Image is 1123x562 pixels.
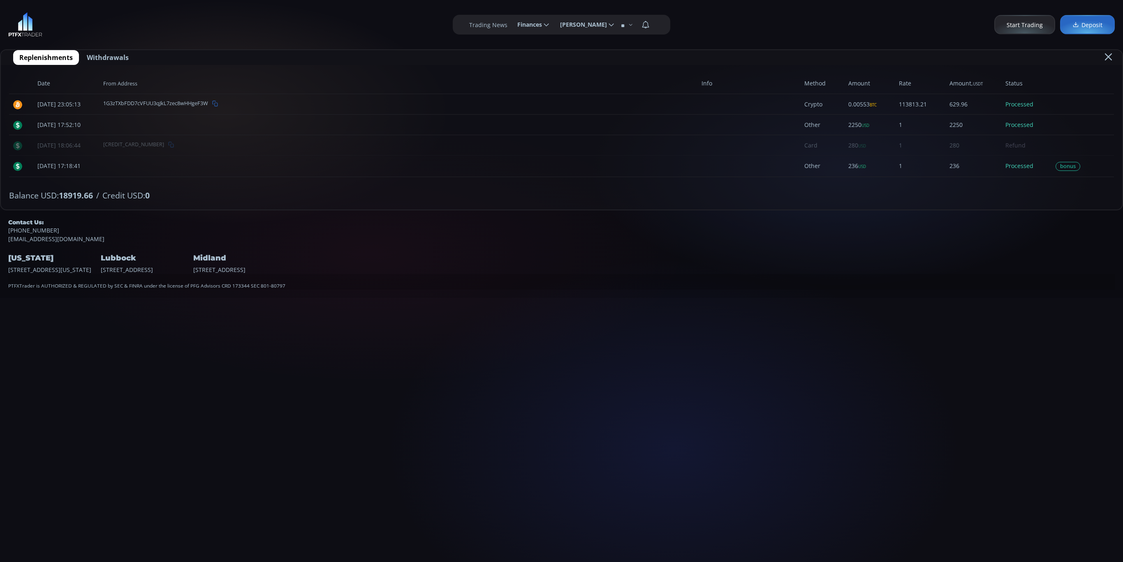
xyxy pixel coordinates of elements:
[994,115,1044,135] span: Processed
[26,156,92,177] span: [DATE] 17:18:41
[861,123,869,128] span: USD
[994,94,1044,115] span: Processed
[888,94,938,115] span: 113813.21
[103,141,164,149] span: [CREDIT_CARD_NUMBER]
[1,185,1122,210] div: /
[8,274,1115,290] div: PTFXTrader is AUTHORIZED & REGULATED by SEC & FINRA under the license of PFG Advisors CRD 173344 ...
[888,73,938,94] span: Rate
[469,21,507,29] label: Trading News
[870,102,877,108] span: BTC
[193,251,284,265] h4: Midland
[145,190,150,201] b: 0
[1072,21,1102,29] span: Deposit
[804,141,817,149] span: Card
[858,164,866,169] span: USD
[994,156,1044,177] span: Processed
[938,73,994,94] span: Amount,
[81,50,135,65] button: Withdrawals
[102,189,150,201] span: Credit USD:
[8,251,99,265] h4: [US_STATE]
[858,143,866,149] span: USD
[837,73,888,94] span: Amount
[837,135,888,156] span: 280
[888,156,938,177] span: 1
[92,73,690,94] span: From Address
[59,190,93,201] b: 18919.66
[973,81,983,87] span: USDT
[101,243,191,274] div: [STREET_ADDRESS]
[1060,15,1115,35] a: Deposit
[994,73,1044,94] span: Status
[1007,21,1043,29] span: Start Trading
[994,15,1055,35] a: Start Trading
[938,115,994,135] span: 2250
[837,94,888,115] span: 0.00553
[804,121,820,129] span: Other
[512,16,542,33] span: Finances
[13,50,79,65] button: Replenishments
[938,156,994,177] span: 236
[837,115,888,135] span: 2250
[9,189,93,201] span: Balance USD:
[8,12,42,37] img: LOGO
[938,94,994,115] span: 629.96
[103,100,208,108] span: 1G3zTXbFDD7cVFUU3qJkL7zec8wHHgeF3W
[804,100,822,108] span: Crypto
[87,53,129,62] span: Withdrawals
[994,135,1044,156] span: Refund
[193,243,284,274] div: [STREET_ADDRESS]
[1056,162,1080,171] div: bonus
[26,115,92,135] span: [DATE] 17:52:10
[888,135,938,156] span: 1
[804,162,820,170] span: Other
[26,135,92,156] span: [DATE] 18:06:44
[938,135,994,156] span: 280
[26,94,92,115] span: [DATE] 23:05:13
[101,251,191,265] h4: Lubbock
[793,73,837,94] span: Method
[8,243,99,274] div: [STREET_ADDRESS][US_STATE]
[554,16,607,33] span: [PERSON_NAME]
[8,226,1115,235] a: [PHONE_NUMBER]
[8,219,1115,243] div: [EMAIL_ADDRESS][DOMAIN_NAME]
[19,53,73,62] span: Replenishments
[26,73,92,94] span: Date
[690,73,793,94] span: Info
[888,115,938,135] span: 1
[8,219,1115,226] h5: Contact Us:
[837,156,888,177] span: 236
